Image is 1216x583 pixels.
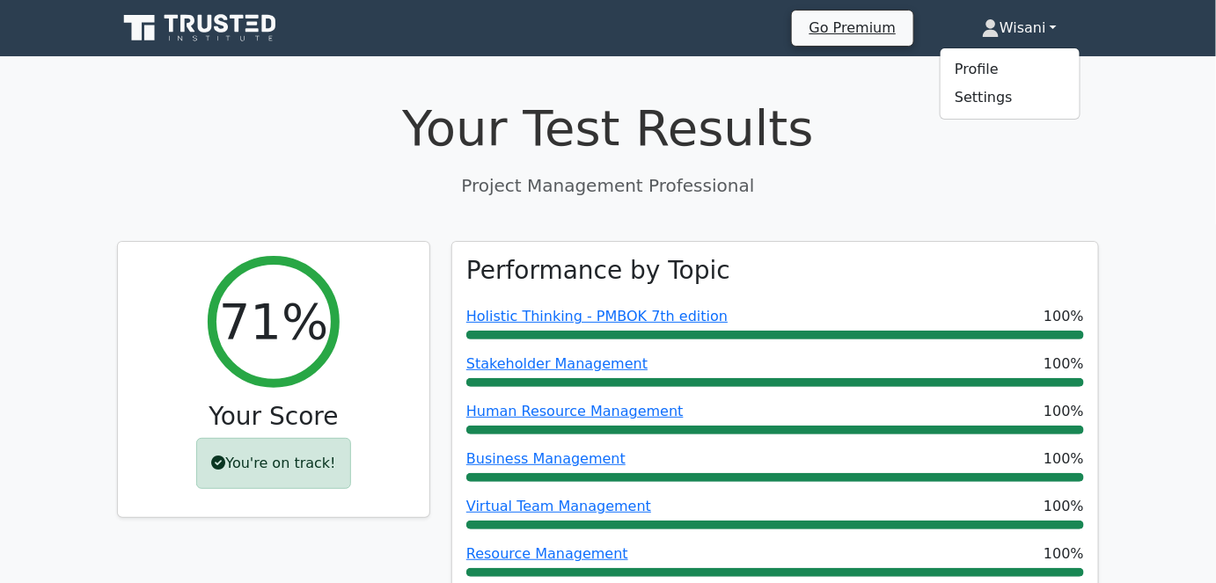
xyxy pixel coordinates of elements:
h3: Performance by Topic [466,256,730,286]
a: Wisani [940,11,1099,46]
h2: 71% [219,292,328,351]
a: Business Management [466,450,626,467]
a: Settings [941,84,1080,112]
a: Resource Management [466,545,628,562]
span: 100% [1044,496,1084,517]
span: 100% [1044,306,1084,327]
a: Virtual Team Management [466,498,651,514]
ul: Wisani [940,47,1080,120]
a: Holistic Thinking - PMBOK 7th edition [466,308,728,324]
div: You're on track! [196,438,350,489]
a: Human Resource Management [466,403,684,419]
a: Profile [941,55,1080,84]
a: Stakeholder Management [466,355,648,372]
a: Go Premium [799,16,906,40]
span: 100% [1044,543,1084,565]
h3: Your Score [132,402,415,432]
h1: Your Test Results [117,98,1099,157]
span: 100% [1044,448,1084,470]
p: Project Management Professional [117,172,1099,199]
span: 100% [1044,401,1084,422]
span: 100% [1044,353,1084,375]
